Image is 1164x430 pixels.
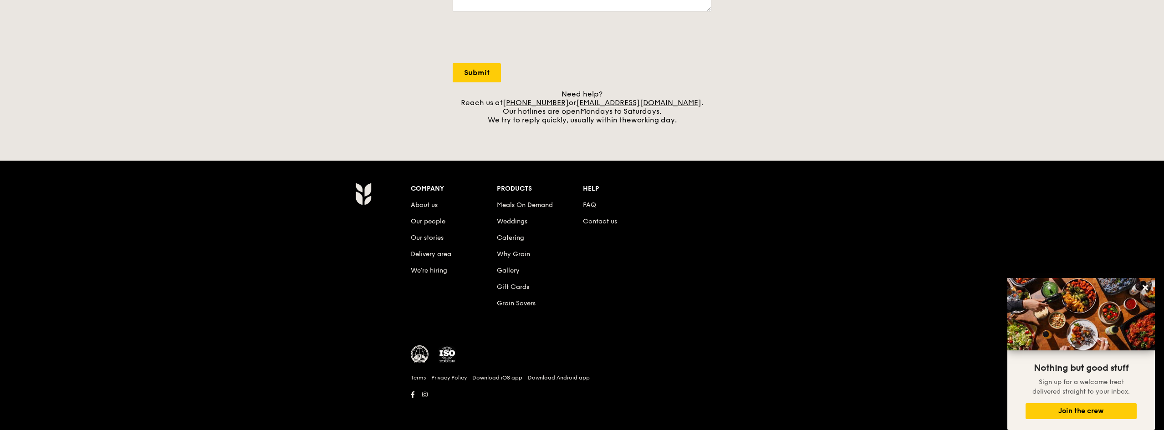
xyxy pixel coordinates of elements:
a: Gallery [497,267,520,274]
a: Our stories [411,234,444,242]
a: Download Android app [528,374,590,381]
span: Nothing but good stuff [1034,363,1128,374]
span: Sign up for a welcome treat delivered straight to your inbox. [1032,378,1130,395]
a: FAQ [583,201,596,209]
h6: Revision [320,401,844,408]
a: Our people [411,218,445,225]
iframe: reCAPTCHA [453,20,591,56]
input: Submit [453,63,501,82]
a: Why Grain [497,250,530,258]
a: Download iOS app [472,374,522,381]
a: Weddings [497,218,527,225]
a: Terms [411,374,426,381]
a: [EMAIL_ADDRESS][DOMAIN_NAME] [576,98,701,107]
img: Grain [355,182,371,205]
img: ISO Certified [438,345,456,364]
a: We’re hiring [411,267,447,274]
div: Products [497,182,583,195]
div: Help [583,182,669,195]
a: Delivery area [411,250,451,258]
a: Grain Savers [497,299,536,307]
div: Company [411,182,497,195]
a: [PHONE_NUMBER] [503,98,569,107]
a: Meals On Demand [497,201,553,209]
a: About us [411,201,438,209]
span: working day. [631,116,677,124]
button: Join the crew [1026,403,1137,419]
button: Close [1138,280,1153,295]
div: Need help? Reach us at or . Our hotlines are open We try to reply quickly, usually within the [453,90,711,124]
a: Catering [497,234,524,242]
a: Privacy Policy [431,374,467,381]
span: Mondays to Saturdays. [580,107,661,116]
a: Gift Cards [497,283,529,291]
a: Contact us [583,218,617,225]
img: MUIS Halal Certified [411,345,429,364]
img: DSC07876-Edit02-Large.jpeg [1007,278,1155,350]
